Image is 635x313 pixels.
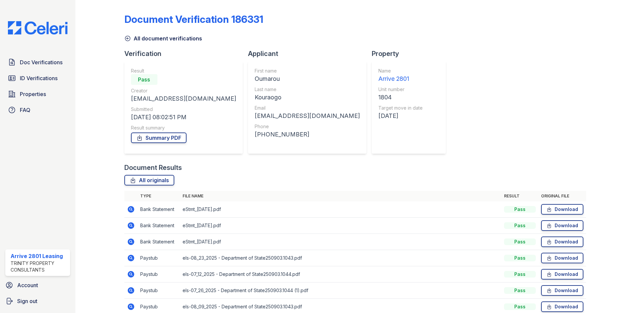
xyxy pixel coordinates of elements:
[504,303,536,310] div: Pass
[131,94,236,103] div: [EMAIL_ADDRESS][DOMAIN_NAME]
[378,93,423,102] div: 1804
[248,49,372,58] div: Applicant
[11,260,67,273] div: Trinity Property Consultants
[378,68,423,74] div: Name
[3,21,73,34] img: CE_Logo_Blue-a8612792a0a2168367f1c8372b55b34899dd931a85d93a1a3d3e32e68fde9ad4.png
[138,283,180,299] td: Paystub
[138,250,180,266] td: Paystub
[131,106,236,113] div: Submitted
[255,68,360,74] div: First name
[11,252,67,260] div: Arrive 2801 Leasing
[378,86,423,93] div: Unit number
[501,191,538,201] th: Result
[541,301,583,312] a: Download
[138,266,180,283] td: Paystub
[255,74,360,83] div: Oumarou
[124,49,248,58] div: Verification
[124,34,202,42] a: All document verifications
[131,87,236,94] div: Creator
[17,297,37,305] span: Sign out
[541,204,583,215] a: Download
[131,125,236,131] div: Result summary
[5,103,70,117] a: FAQ
[180,283,501,299] td: els-07_26_2025 - Department of State250903.1044 (1).pdf
[255,123,360,130] div: Phone
[124,13,263,25] div: Document Verification 186331
[378,105,423,111] div: Target move in date
[541,220,583,231] a: Download
[180,218,501,234] td: eStmt_[DATE].pdf
[255,111,360,121] div: [EMAIL_ADDRESS][DOMAIN_NAME]
[541,236,583,247] a: Download
[138,234,180,250] td: Bank Statement
[180,234,501,250] td: eStmt_[DATE].pdf
[538,191,586,201] th: Original file
[138,218,180,234] td: Bank Statement
[20,106,30,114] span: FAQ
[3,279,73,292] a: Account
[5,72,70,85] a: ID Verifications
[378,111,423,121] div: [DATE]
[138,201,180,218] td: Bank Statement
[5,56,70,69] a: Doc Verifications
[541,269,583,280] a: Download
[20,58,63,66] span: Doc Verifications
[20,74,58,82] span: ID Verifications
[131,113,236,122] div: [DATE] 08:02:51 PM
[131,132,187,143] a: Summary PDF
[255,93,360,102] div: Kouraogo
[541,253,583,263] a: Download
[504,222,536,229] div: Pass
[504,255,536,261] div: Pass
[180,266,501,283] td: els-07_12_2025 - Department of State250903.1044.pdf
[378,68,423,83] a: Name Arrive 2801
[180,191,501,201] th: File name
[20,90,46,98] span: Properties
[504,238,536,245] div: Pass
[255,105,360,111] div: Email
[131,68,236,74] div: Result
[372,49,451,58] div: Property
[541,285,583,296] a: Download
[180,201,501,218] td: eStmt_[DATE].pdf
[124,175,174,185] a: All originals
[180,250,501,266] td: els-08_23_2025 - Department of State250903.1043.pdf
[504,206,536,213] div: Pass
[138,191,180,201] th: Type
[504,287,536,294] div: Pass
[3,294,73,308] a: Sign out
[255,130,360,139] div: [PHONE_NUMBER]
[17,281,38,289] span: Account
[504,271,536,278] div: Pass
[124,163,182,172] div: Document Results
[5,87,70,101] a: Properties
[131,74,157,85] div: Pass
[255,86,360,93] div: Last name
[378,74,423,83] div: Arrive 2801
